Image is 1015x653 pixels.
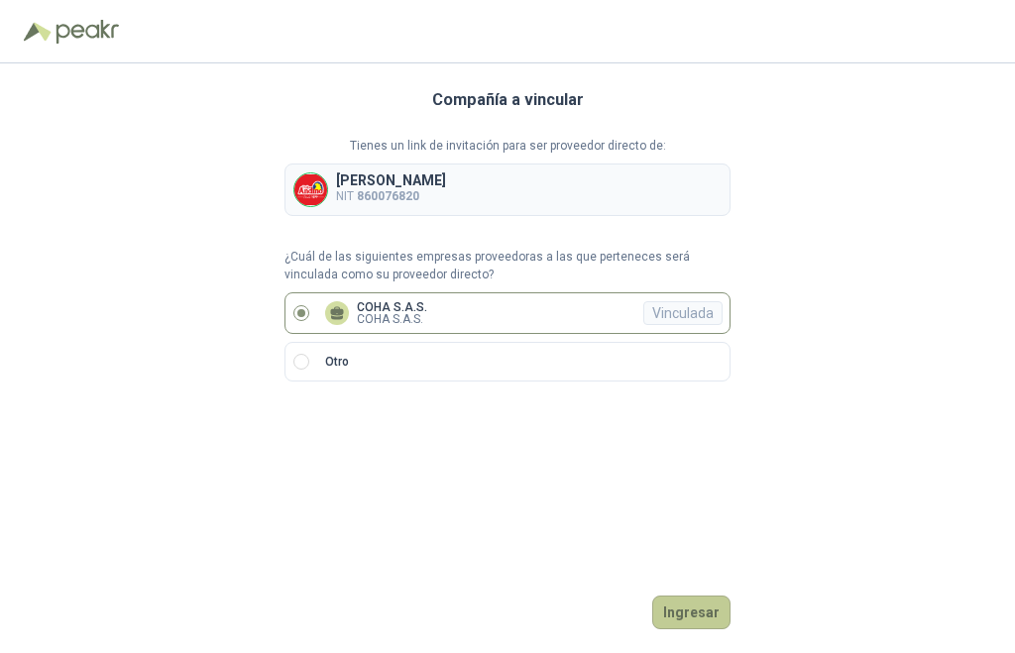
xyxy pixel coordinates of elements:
[325,353,349,372] p: Otro
[284,137,731,156] p: Tienes un link de invitación para ser proveedor directo de:
[336,187,446,206] p: NIT
[284,248,731,285] p: ¿Cuál de las siguientes empresas proveedoras a las que perteneces será vinculada como su proveedo...
[432,87,584,113] h3: Compañía a vincular
[24,22,52,42] img: Logo
[643,301,723,325] div: Vinculada
[357,301,427,313] p: COHA S.A.S.
[56,20,119,44] img: Peakr
[357,313,427,325] p: COHA S.A.S.
[336,173,446,187] p: [PERSON_NAME]
[652,596,731,629] button: Ingresar
[357,189,419,203] b: 860076820
[294,173,327,206] img: Company Logo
